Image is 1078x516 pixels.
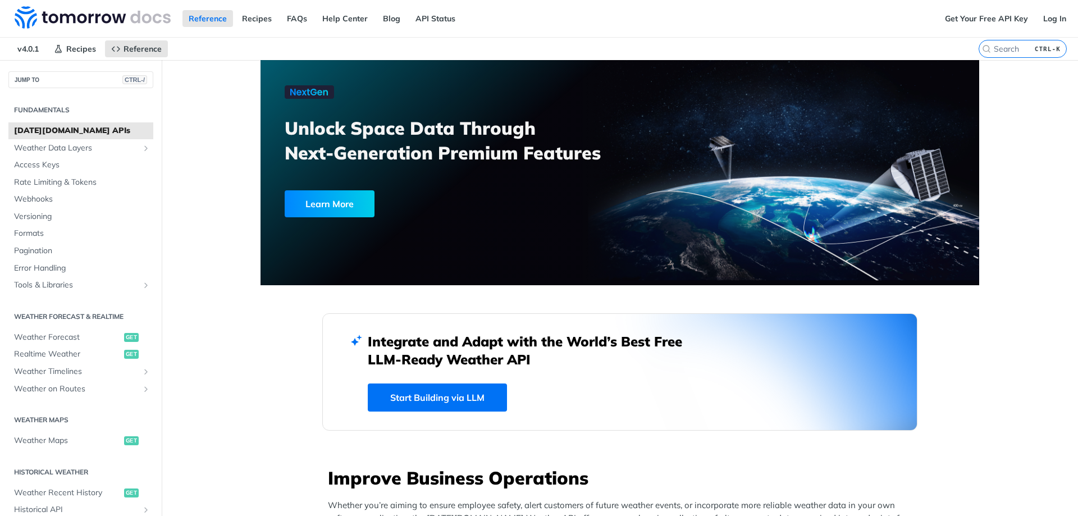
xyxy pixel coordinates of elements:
button: Show subpages for Weather Data Layers [141,144,150,153]
span: get [124,350,139,359]
span: Formats [14,228,150,239]
a: Weather Data LayersShow subpages for Weather Data Layers [8,140,153,157]
span: Versioning [14,211,150,222]
span: Weather on Routes [14,383,139,395]
a: Reference [105,40,168,57]
span: CTRL-/ [122,75,147,84]
span: v4.0.1 [11,40,45,57]
span: Weather Timelines [14,366,139,377]
a: Weather TimelinesShow subpages for Weather Timelines [8,363,153,380]
span: Recipes [66,44,96,54]
span: Weather Recent History [14,487,121,499]
button: Show subpages for Tools & Libraries [141,281,150,290]
a: Weather Mapsget [8,432,153,449]
span: Realtime Weather [14,349,121,360]
span: Error Handling [14,263,150,274]
svg: Search [982,44,991,53]
span: get [124,436,139,445]
h2: Weather Forecast & realtime [8,312,153,322]
span: Access Keys [14,159,150,171]
span: get [124,333,139,342]
span: Reference [124,44,162,54]
a: Tools & LibrariesShow subpages for Tools & Libraries [8,277,153,294]
h2: Integrate and Adapt with the World’s Best Free LLM-Ready Weather API [368,332,699,368]
a: Weather Forecastget [8,329,153,346]
a: Reference [182,10,233,27]
a: Rate Limiting & Tokens [8,174,153,191]
a: Help Center [316,10,374,27]
a: Recipes [236,10,278,27]
h2: Historical Weather [8,467,153,477]
a: Realtime Weatherget [8,346,153,363]
span: Pagination [14,245,150,257]
a: API Status [409,10,462,27]
a: FAQs [281,10,313,27]
span: [DATE][DOMAIN_NAME] APIs [14,125,150,136]
button: Show subpages for Weather on Routes [141,385,150,394]
button: Show subpages for Weather Timelines [141,367,150,376]
h3: Improve Business Operations [328,465,917,490]
a: Access Keys [8,157,153,173]
span: Weather Maps [14,435,121,446]
span: Historical API [14,504,139,515]
a: Recipes [48,40,102,57]
a: Start Building via LLM [368,383,507,412]
a: [DATE][DOMAIN_NAME] APIs [8,122,153,139]
a: Versioning [8,208,153,225]
div: Learn More [285,190,374,217]
h2: Weather Maps [8,415,153,425]
a: Webhooks [8,191,153,208]
a: Pagination [8,243,153,259]
span: Weather Data Layers [14,143,139,154]
button: Show subpages for Historical API [141,505,150,514]
a: Error Handling [8,260,153,277]
a: Log In [1037,10,1072,27]
img: NextGen [285,85,334,99]
span: Weather Forecast [14,332,121,343]
span: Tools & Libraries [14,280,139,291]
a: Formats [8,225,153,242]
a: Learn More [285,190,563,217]
img: Tomorrow.io Weather API Docs [15,6,171,29]
span: get [124,488,139,497]
span: Webhooks [14,194,150,205]
h2: Fundamentals [8,105,153,115]
a: Get Your Free API Key [939,10,1034,27]
a: Weather on RoutesShow subpages for Weather on Routes [8,381,153,398]
a: Weather Recent Historyget [8,485,153,501]
button: JUMP TOCTRL-/ [8,71,153,88]
a: Blog [377,10,406,27]
span: Rate Limiting & Tokens [14,177,150,188]
kbd: CTRL-K [1032,43,1063,54]
h3: Unlock Space Data Through Next-Generation Premium Features [285,116,632,165]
